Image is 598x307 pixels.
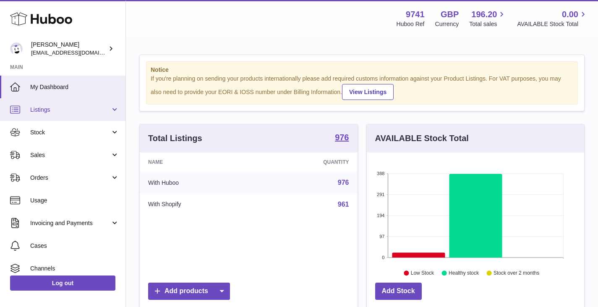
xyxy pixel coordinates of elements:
[30,242,119,250] span: Cases
[382,255,384,260] text: 0
[469,9,507,28] a: 196.20 Total sales
[441,9,459,20] strong: GBP
[471,9,497,20] span: 196.20
[140,172,257,194] td: With Huboo
[31,41,107,57] div: [PERSON_NAME]
[377,192,384,197] text: 291
[517,9,588,28] a: 0.00 AVAILABLE Stock Total
[335,133,349,142] strong: 976
[338,201,349,208] a: 961
[30,83,119,91] span: My Dashboard
[494,270,539,276] text: Stock over 2 months
[151,75,573,100] div: If you're planning on sending your products internationally please add required customs informati...
[449,270,479,276] text: Healthy stock
[30,106,110,114] span: Listings
[435,20,459,28] div: Currency
[140,194,257,215] td: With Shopify
[410,270,434,276] text: Low Stock
[151,66,573,74] strong: Notice
[335,133,349,143] a: 976
[379,234,384,239] text: 97
[30,265,119,273] span: Channels
[342,84,394,100] a: View Listings
[30,219,110,227] span: Invoicing and Payments
[375,283,422,300] a: Add Stock
[406,9,425,20] strong: 9741
[397,20,425,28] div: Huboo Ref
[148,133,202,144] h3: Total Listings
[148,283,230,300] a: Add products
[375,133,469,144] h3: AVAILABLE Stock Total
[10,42,23,55] img: aaronconwaysbo@gmail.com
[10,276,115,291] a: Log out
[140,152,257,172] th: Name
[338,179,349,186] a: 976
[562,9,578,20] span: 0.00
[377,171,384,176] text: 388
[30,129,110,136] span: Stock
[469,20,507,28] span: Total sales
[30,151,110,159] span: Sales
[257,152,358,172] th: Quantity
[30,174,110,182] span: Orders
[31,49,123,56] span: [EMAIL_ADDRESS][DOMAIN_NAME]
[377,213,384,218] text: 194
[30,197,119,205] span: Usage
[517,20,588,28] span: AVAILABLE Stock Total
